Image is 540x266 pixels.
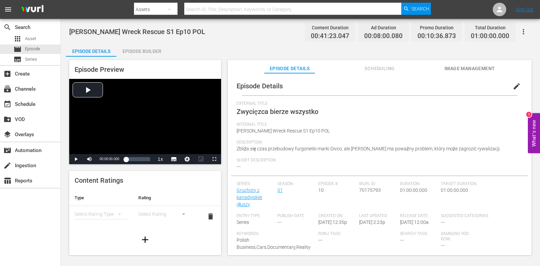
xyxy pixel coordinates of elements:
[237,158,519,163] span: Short Description
[400,256,478,262] span: Producers
[277,181,315,187] span: Season:
[69,154,83,164] button: Play
[83,154,96,164] button: Mute
[400,213,437,219] span: Release Date:
[181,154,194,164] button: Jump To Time
[3,161,11,170] span: Ingestion
[167,154,181,164] button: Subtitles
[3,177,11,185] span: Reports
[237,146,501,151] span: Zbliża się czas przebudowy furgonetki marki Divco, ale [PERSON_NAME] ma poważny problem, który mo...
[400,237,404,243] span: ---
[471,32,509,40] span: 01:00:00.000
[237,140,519,145] span: Description
[277,213,315,219] span: Publish Date:
[237,187,262,207] a: Gruchoty z kanadyjskiej głuszy
[69,28,205,36] span: [PERSON_NAME] Wreck Rescue S1 Ep10 POL
[417,32,456,40] span: 00:10:36.873
[364,32,403,40] span: 00:08:00.080
[133,190,197,206] th: Rating
[441,219,445,225] span: ---
[528,113,540,153] button: Open Feedback Widget
[116,43,167,59] div: Episode Builder
[16,2,49,18] img: ans4CAIJ8jUAAAAAAAAAAAAAAAAAAAAAAAAgQb4GAAAAAAAAAAAAAAAAAAAAAAAAJMjXAAAAAAAAAAAAAAAAAAAAAAAAgAT5G...
[75,65,124,73] span: Episode Preview
[75,176,123,184] span: Content Ratings
[359,187,381,193] span: 70175793
[516,7,534,12] a: Sign Out
[444,64,495,73] span: Image Management
[69,190,221,227] table: simple table
[359,219,385,225] span: [DATE] 2:23p
[411,3,429,15] span: Search
[264,64,315,73] span: Episode Details
[237,82,283,90] span: Episode Details
[400,219,429,225] span: [DATE] 12:00a
[237,237,310,250] span: Polish Business,Cars,Documentary,Reality
[237,213,274,219] span: Entry Type:
[311,32,349,40] span: 00:41:23.047
[66,43,116,59] div: Episode Details
[400,187,427,193] span: 01:00:00.000
[237,128,330,134] span: [PERSON_NAME] Wreck Rescue S1 Ep10 POL
[318,231,397,237] span: Roku Tags:
[3,146,11,154] span: Automation
[318,256,397,262] span: Directors
[3,23,11,31] span: Search
[237,164,241,169] span: ---
[400,181,437,187] span: Duration:
[207,212,215,220] span: delete
[441,187,468,193] span: 01:00:00.000
[526,112,532,117] div: 1
[417,23,456,32] div: Promo Duration
[237,256,315,262] span: Actors
[318,237,322,243] span: ---
[318,187,324,193] span: 10
[154,154,167,164] button: Playback Rate
[509,78,525,94] button: edit
[237,181,274,187] span: Series:
[13,55,22,63] span: Series
[318,219,347,225] span: [DATE] 12:35p
[69,190,133,206] th: Type
[3,100,11,108] span: Schedule
[208,154,221,164] button: Fullscreen
[237,231,315,237] span: Keywords:
[400,231,437,237] span: Search Tags:
[13,45,22,53] span: Episode
[277,219,281,225] span: ---
[318,213,356,219] span: Created On:
[359,181,397,187] span: Wurl ID:
[25,46,40,52] span: Episode
[3,85,11,93] span: Channels
[311,23,349,32] div: Content Duration
[364,23,403,32] div: Ad Duration
[237,101,519,107] span: External Title
[13,35,22,43] span: Asset
[441,243,445,248] span: ---
[513,82,521,90] span: edit
[441,231,478,242] span: Samsung VOD Row:
[318,181,356,187] span: Episode #:
[237,122,519,127] span: Internal Title
[441,213,519,219] span: Suggested Categories:
[3,70,11,78] span: Create
[3,130,11,139] span: Overlays
[116,43,167,57] button: Episode Builder
[401,3,431,15] button: Search
[359,213,397,219] span: Last Updated:
[441,181,519,187] span: Target Duration:
[126,157,150,161] div: Progress Bar
[66,43,116,57] button: Episode Details
[237,219,249,225] span: Series
[277,187,283,193] a: 01
[194,154,208,164] button: Picture-in-Picture
[69,79,221,164] div: Video Player
[25,56,37,63] span: Series
[100,157,119,161] span: 00:00:00.000
[471,23,509,32] div: Total Duration
[25,35,36,42] span: Asset
[3,115,11,123] span: VOD
[4,5,12,13] span: menu
[237,108,318,116] span: Zwycięzca bierze wszystko
[202,208,219,225] button: delete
